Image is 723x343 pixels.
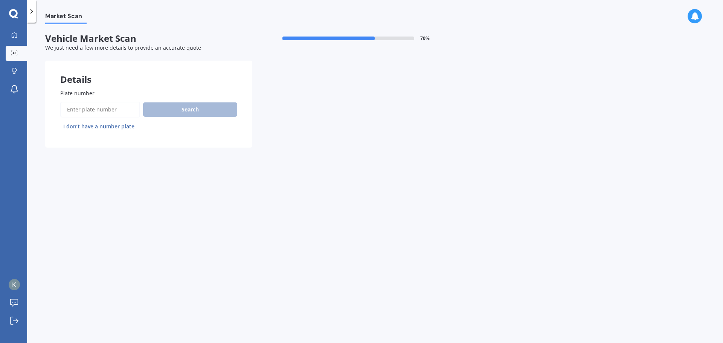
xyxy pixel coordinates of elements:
span: We just need a few more details to provide an accurate quote [45,44,201,51]
div: Details [45,61,252,83]
button: I don’t have a number plate [60,120,137,133]
input: Enter plate number [60,102,140,117]
img: ACg8ocJadvjzSZIKypPWvECohHuG1L669XDuunJTnVbQUilRj9t2FQ=s96-c [9,279,20,290]
span: 70 % [420,36,430,41]
span: Plate number [60,90,95,97]
span: Vehicle Market Scan [45,33,252,44]
span: Market Scan [45,12,87,23]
